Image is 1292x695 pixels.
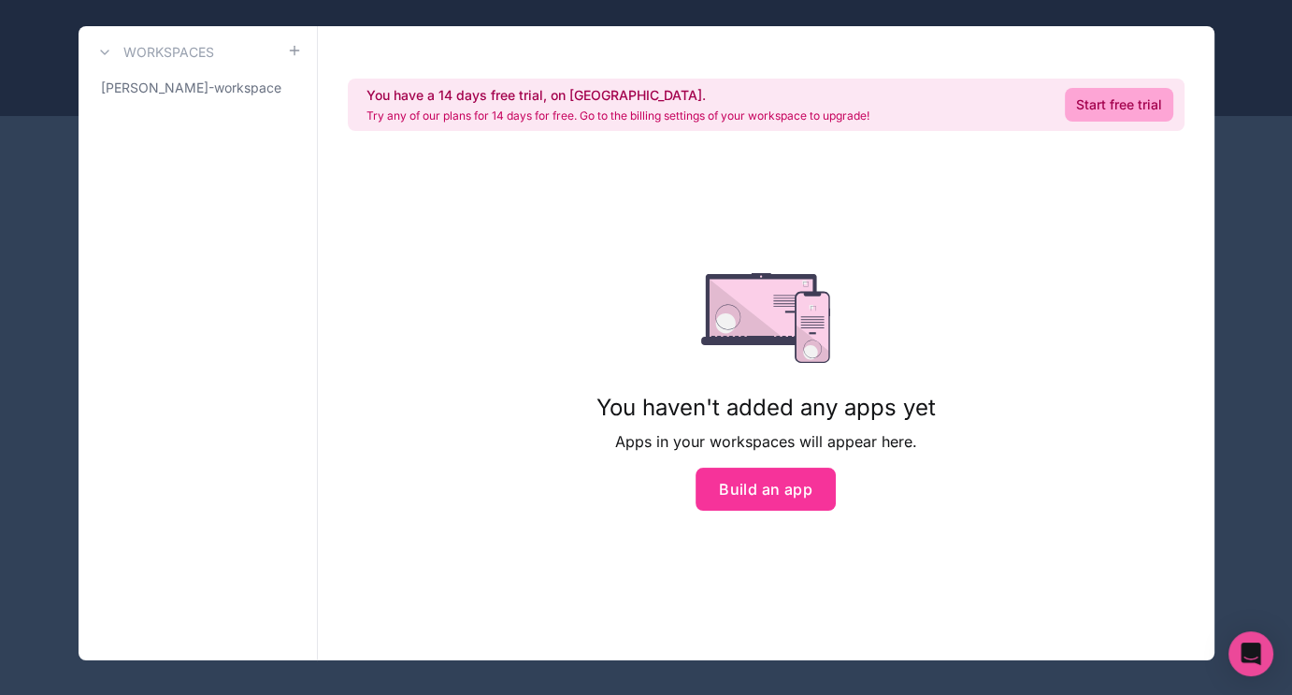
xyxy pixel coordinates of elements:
[1228,631,1273,676] div: Open Intercom Messenger
[1065,88,1173,122] a: Start free trial
[93,41,214,64] a: Workspaces
[366,86,869,105] h2: You have a 14 days free trial, on [GEOGRAPHIC_DATA].
[596,430,936,453] p: Apps in your workspaces will appear here.
[123,43,214,62] h3: Workspaces
[101,79,281,97] span: [PERSON_NAME]-workspace
[596,393,936,423] h1: You haven't added any apps yet
[366,109,869,123] p: Try any of our plans for 14 days for free. Go to the billing settings of your workspace to upgrade!
[93,71,302,105] a: [PERSON_NAME]-workspace
[701,273,831,363] img: empty state
[696,468,836,511] button: Build an app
